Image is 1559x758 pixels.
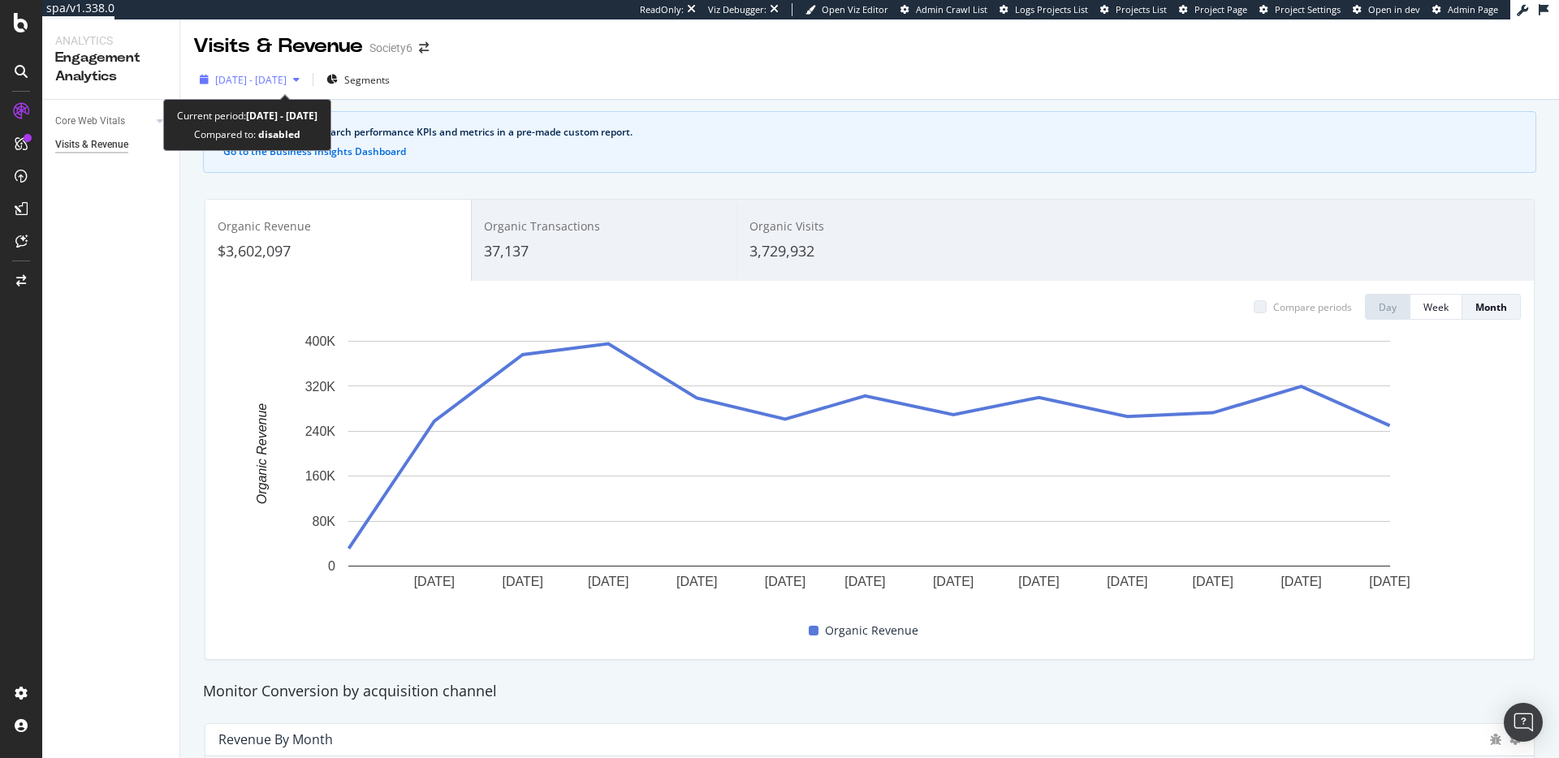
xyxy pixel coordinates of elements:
[1107,575,1147,588] text: [DATE]
[55,113,125,130] div: Core Web Vitals
[503,575,543,588] text: [DATE]
[55,32,166,49] div: Analytics
[1368,3,1420,15] span: Open in dev
[1379,300,1397,314] div: Day
[1280,575,1321,588] text: [DATE]
[369,40,412,56] div: Society6
[1193,575,1233,588] text: [DATE]
[218,731,333,747] div: Revenue by Month
[1462,294,1521,320] button: Month
[240,125,1516,140] div: See your organic search performance KPIs and metrics in a pre-made custom report.
[203,111,1536,173] div: info banner
[215,73,287,87] span: [DATE] - [DATE]
[195,681,1544,702] div: Monitor Conversion by acquisition channel
[55,113,152,130] a: Core Web Vitals
[1504,703,1543,742] div: Open Intercom Messenger
[218,218,311,234] span: Organic Revenue
[305,424,336,438] text: 240K
[305,470,336,484] text: 160K
[255,403,269,505] text: Organic Revenue
[1490,734,1501,745] div: bug
[1015,3,1088,15] span: Logs Projects List
[484,218,600,234] span: Organic Transactions
[822,3,888,15] span: Open Viz Editor
[256,127,300,141] b: disabled
[320,67,396,93] button: Segments
[194,125,300,144] div: Compared to:
[1194,3,1247,15] span: Project Page
[1275,3,1341,15] span: Project Settings
[1475,300,1507,314] div: Month
[1100,3,1167,16] a: Projects List
[1410,294,1462,320] button: Week
[484,241,529,261] span: 37,137
[765,575,805,588] text: [DATE]
[414,575,455,588] text: [DATE]
[1000,3,1088,16] a: Logs Projects List
[218,333,1521,614] svg: A chart.
[55,136,128,153] div: Visits & Revenue
[223,146,406,157] button: Go to the Business Insights Dashboard
[305,380,336,394] text: 320K
[1259,3,1341,16] a: Project Settings
[588,575,628,588] text: [DATE]
[825,621,918,640] span: Organic Revenue
[640,3,684,16] div: ReadOnly:
[305,334,336,348] text: 400K
[419,42,429,54] div: arrow-right-arrow-left
[749,218,824,234] span: Organic Visits
[328,559,335,573] text: 0
[193,32,363,60] div: Visits & Revenue
[933,575,974,588] text: [DATE]
[1423,300,1449,314] div: Week
[1018,575,1059,588] text: [DATE]
[1273,300,1352,314] div: Compare periods
[805,3,888,16] a: Open Viz Editor
[749,241,814,261] span: 3,729,932
[1116,3,1167,15] span: Projects List
[1432,3,1498,16] a: Admin Page
[1179,3,1247,16] a: Project Page
[55,49,166,86] div: Engagement Analytics
[313,515,336,528] text: 80K
[55,136,168,153] a: Visits & Revenue
[1353,3,1420,16] a: Open in dev
[193,67,306,93] button: [DATE] - [DATE]
[1365,294,1410,320] button: Day
[916,3,987,15] span: Admin Crawl List
[708,3,767,16] div: Viz Debugger:
[844,575,885,588] text: [DATE]
[900,3,987,16] a: Admin Crawl List
[676,575,717,588] text: [DATE]
[218,241,291,261] span: $3,602,097
[246,109,317,123] b: [DATE] - [DATE]
[1448,3,1498,15] span: Admin Page
[1369,575,1410,588] text: [DATE]
[177,106,317,125] div: Current period:
[344,73,390,87] span: Segments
